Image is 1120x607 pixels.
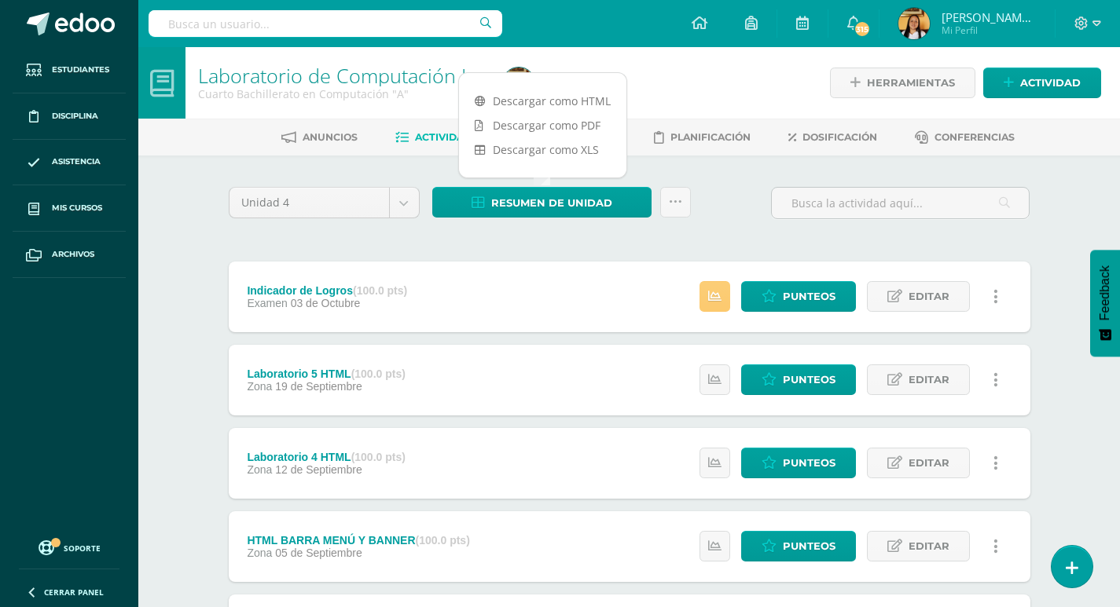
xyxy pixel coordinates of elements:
a: Planificación [654,125,751,150]
a: Resumen de unidad [432,187,652,218]
a: Punteos [741,448,856,478]
span: Planificación [670,131,751,143]
span: Anuncios [303,131,358,143]
span: Editar [909,448,949,477]
a: Estudiantes [13,47,126,93]
a: Descargar como HTML [459,89,626,113]
a: Herramientas [830,68,975,98]
button: Feedback - Mostrar encuesta [1090,250,1120,357]
strong: (100.0 pts) [351,451,406,463]
span: Disciplina [52,110,98,122]
span: Herramientas [867,68,955,97]
span: Editar [909,282,949,311]
a: Descargar como XLS [459,137,626,162]
span: Mi Perfil [942,24,1036,37]
a: Punteos [741,364,856,395]
span: 12 de Septiembre [275,463,362,476]
a: Punteos [741,281,856,312]
span: Examen [247,297,287,309]
a: Descargar como PDF [459,113,626,137]
a: Soporte [19,536,119,558]
span: Actividad [1020,68,1081,97]
strong: (100.0 pts) [353,284,407,297]
span: Asistencia [52,155,101,168]
div: Laboratorio 4 HTML [247,451,405,463]
input: Busca la actividad aquí... [772,188,1029,218]
a: Unidad 4 [230,188,419,218]
div: Laboratorio 5 HTML [247,367,405,380]
img: c517f0cd6759b2ea1094bfa833b65fc4.png [503,68,534,99]
span: Mis cursos [52,202,102,214]
span: Feedback [1098,265,1112,320]
span: Unidad 4 [241,188,377,218]
span: Zona [247,547,272,559]
a: Anuncios [281,125,358,150]
span: Actividades [415,131,484,143]
span: Punteos [783,532,835,561]
span: Conferencias [935,131,1015,143]
div: HTML BARRA MENÚ Y BANNER [247,534,469,547]
span: Punteos [783,282,835,311]
a: Actividad [983,68,1101,98]
span: Archivos [52,248,94,261]
img: c517f0cd6759b2ea1094bfa833b65fc4.png [898,8,930,39]
a: Laboratorio de Computación I [198,62,466,89]
a: Disciplina [13,93,126,140]
span: Editar [909,365,949,394]
span: 05 de Septiembre [275,547,362,559]
a: Dosificación [788,125,877,150]
h1: Laboratorio de Computación I [198,64,484,86]
div: Indicador de Logros [247,284,407,297]
span: 19 de Septiembre [275,380,362,393]
a: Actividades [395,125,484,150]
span: Editar [909,532,949,561]
a: Mis cursos [13,185,126,232]
a: Conferencias [915,125,1015,150]
span: Estudiantes [52,64,109,76]
input: Busca un usuario... [149,10,502,37]
span: Dosificación [802,131,877,143]
span: Punteos [783,365,835,394]
span: Punteos [783,448,835,477]
span: 315 [854,20,871,38]
a: Asistencia [13,140,126,186]
span: [PERSON_NAME][US_STATE] [942,9,1036,25]
strong: (100.0 pts) [416,534,470,547]
a: Archivos [13,232,126,278]
span: Resumen de unidad [491,188,612,218]
a: Punteos [741,531,856,561]
strong: (100.0 pts) [351,367,406,380]
span: 03 de Octubre [291,297,361,309]
span: Zona [247,380,272,393]
span: Zona [247,463,272,476]
div: Cuarto Bachillerato en Computación 'A' [198,86,484,101]
span: Cerrar panel [44,587,104,598]
span: Soporte [64,543,101,554]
